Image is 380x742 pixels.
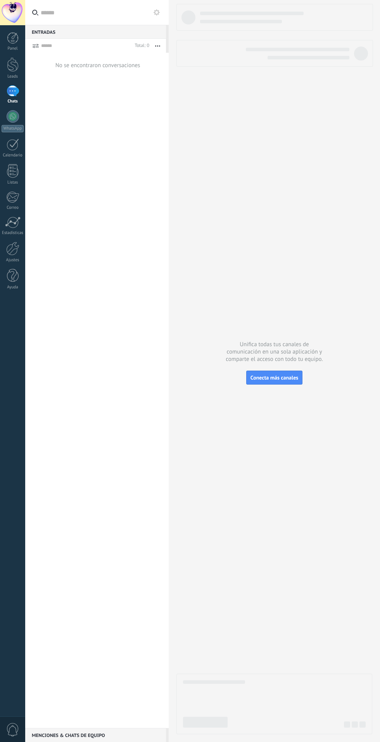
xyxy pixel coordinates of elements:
[2,180,24,185] div: Listas
[2,46,24,51] div: Panel
[250,374,298,381] span: Conecta más canales
[2,285,24,290] div: Ayuda
[2,74,24,79] div: Leads
[2,153,24,158] div: Calendario
[2,231,24,236] div: Estadísticas
[55,62,140,69] div: No se encontraron conversaciones
[246,371,302,385] button: Conecta más canales
[2,205,24,210] div: Correo
[25,728,166,742] div: Menciones & Chats de equipo
[25,25,166,39] div: Entradas
[2,99,24,104] div: Chats
[2,125,24,132] div: WhatsApp
[2,258,24,263] div: Ajustes
[132,42,149,50] div: Total: 0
